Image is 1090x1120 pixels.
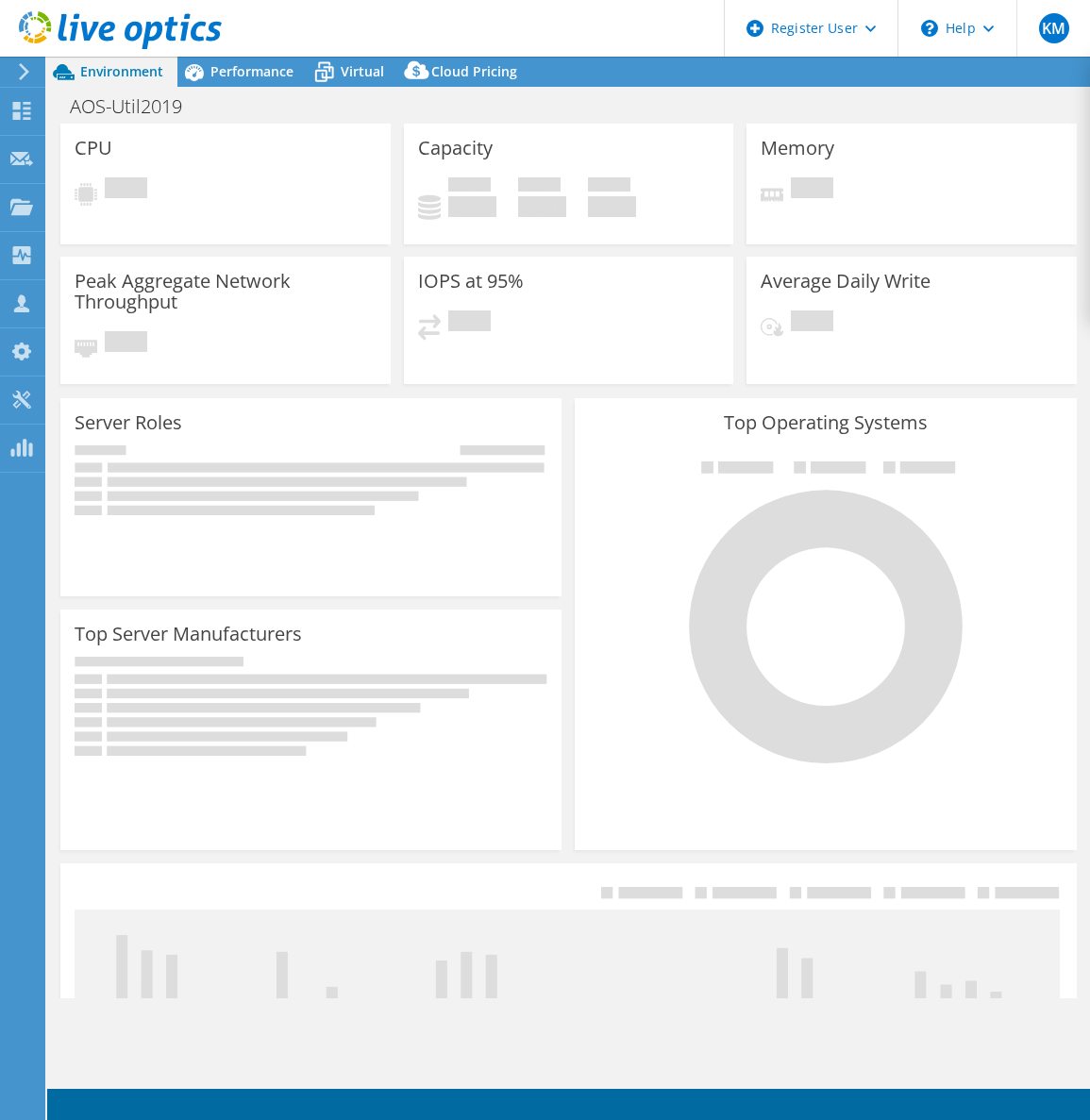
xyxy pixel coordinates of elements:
[791,310,833,336] span: Pending
[431,62,517,80] span: Cloud Pricing
[105,331,147,357] span: Pending
[341,62,384,80] span: Virtual
[588,177,630,196] span: Total
[921,20,938,37] svg: \n
[448,177,491,196] span: Used
[761,138,834,159] h3: Memory
[75,271,377,312] h3: Peak Aggregate Network Throughput
[588,196,636,217] h4: 0 GiB
[518,177,561,196] span: Free
[589,412,1062,433] h3: Top Operating Systems
[61,96,211,117] h1: AOS-Util2019
[448,310,491,336] span: Pending
[761,271,931,292] h3: Average Daily Write
[418,138,493,159] h3: Capacity
[105,177,147,203] span: Pending
[1039,13,1069,43] span: KM
[791,177,833,203] span: Pending
[210,62,293,80] span: Performance
[418,271,524,292] h3: IOPS at 95%
[80,62,163,80] span: Environment
[75,624,302,644] h3: Top Server Manufacturers
[518,196,566,217] h4: 0 GiB
[75,138,112,159] h3: CPU
[75,412,182,433] h3: Server Roles
[448,196,496,217] h4: 0 GiB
